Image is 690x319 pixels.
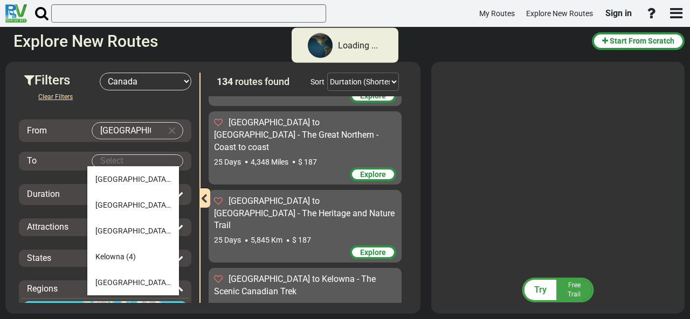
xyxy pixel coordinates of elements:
[95,252,125,261] span: Kelowna
[87,218,179,244] li: [GEOGRAPHIC_DATA] (13)
[126,252,136,261] span: (4)
[95,175,171,183] span: [GEOGRAPHIC_DATA]
[170,278,180,287] span: (8)
[170,201,180,209] span: (8)
[87,270,179,295] li: [GEOGRAPHIC_DATA] (8)
[87,192,179,218] li: [GEOGRAPHIC_DATA] (8)
[338,40,378,52] div: Loading ...
[170,175,184,183] span: (14)
[87,244,179,270] li: Kelowna (4)
[95,226,171,235] span: [GEOGRAPHIC_DATA]
[95,201,171,209] span: [GEOGRAPHIC_DATA]
[170,226,184,235] span: (13)
[87,166,179,192] li: [GEOGRAPHIC_DATA] (14)
[95,278,171,287] span: [GEOGRAPHIC_DATA]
